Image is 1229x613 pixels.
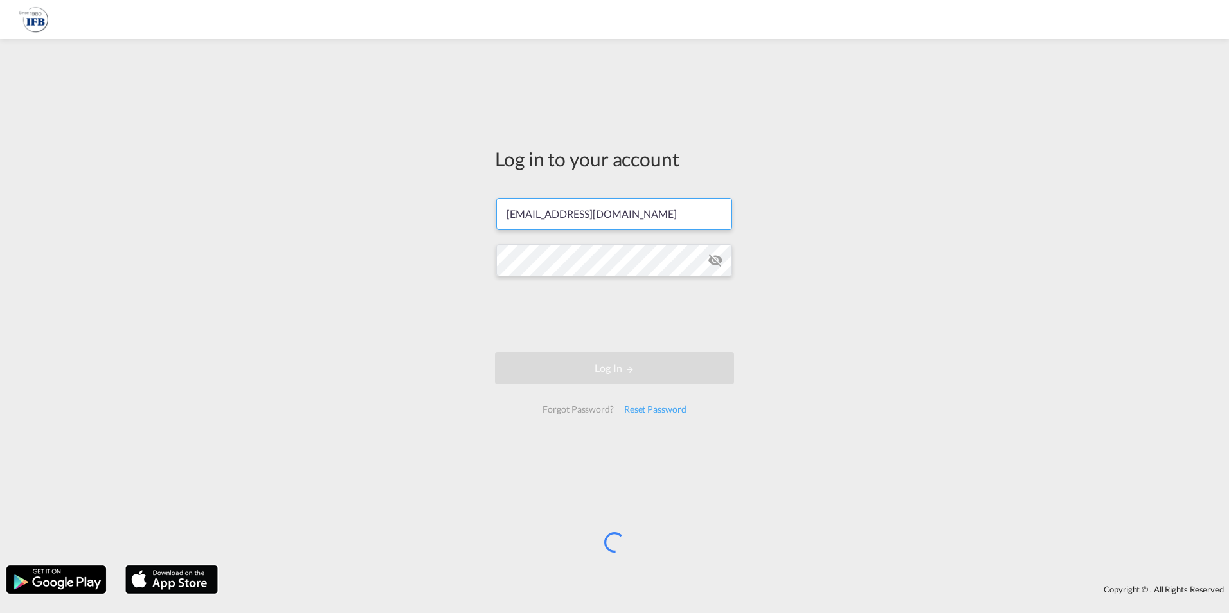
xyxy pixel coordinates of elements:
img: google.png [5,564,107,595]
iframe: reCAPTCHA [517,289,712,339]
input: Enter email/phone number [496,198,732,230]
div: Copyright © . All Rights Reserved [224,578,1229,600]
div: Log in to your account [495,145,734,172]
img: apple.png [124,564,219,595]
img: de31bbe0256b11eebba44b54815f083d.png [19,5,48,34]
div: Reset Password [619,398,692,421]
md-icon: icon-eye-off [708,253,723,268]
button: LOGIN [495,352,734,384]
div: Forgot Password? [537,398,618,421]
